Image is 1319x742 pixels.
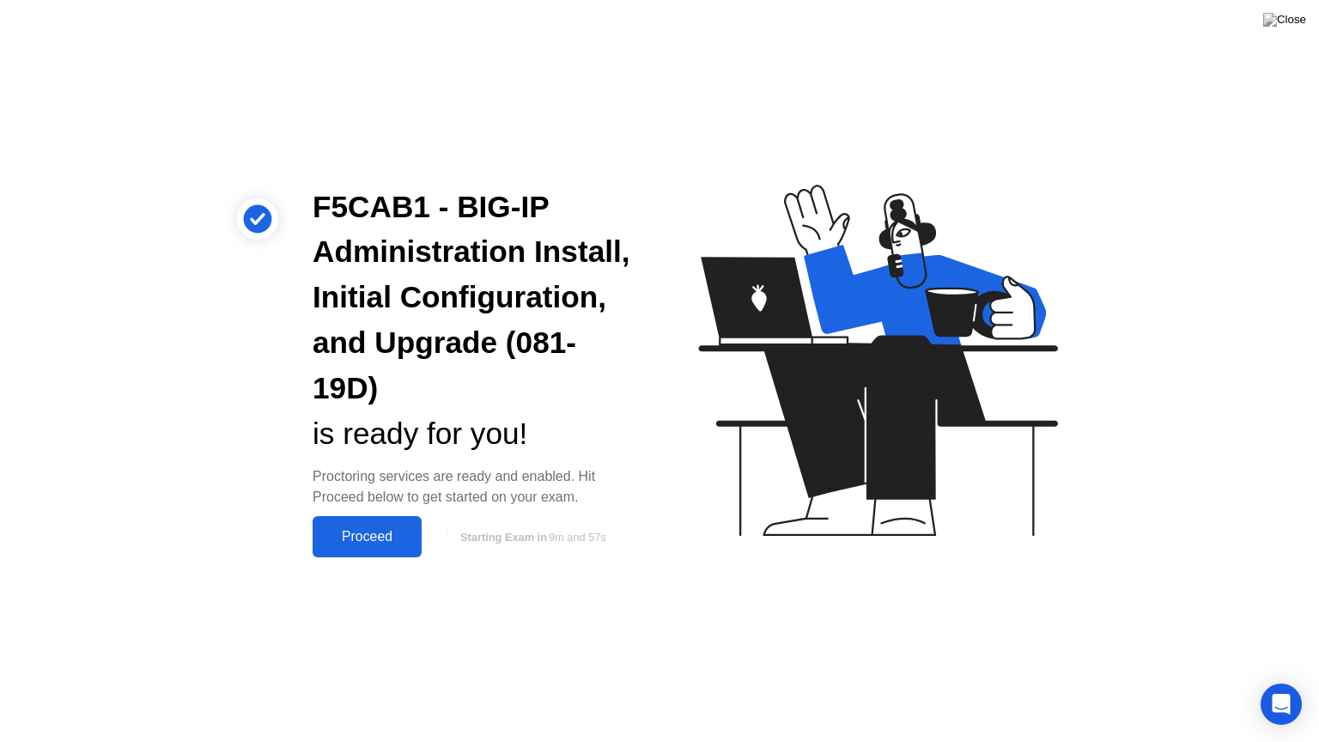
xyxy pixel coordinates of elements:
div: Proctoring services are ready and enabled. Hit Proceed below to get started on your exam. [313,466,632,508]
div: F5CAB1 - BIG-IP Administration Install, Initial Configuration, and Upgrade (081-19D) [313,185,632,411]
button: Starting Exam in9m and 57s [430,520,632,553]
div: Open Intercom Messenger [1261,684,1302,725]
img: Close [1263,13,1306,27]
button: Proceed [313,516,422,557]
div: Proceed [318,529,416,544]
span: 9m and 57s [549,531,606,544]
div: is ready for you! [313,411,632,457]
